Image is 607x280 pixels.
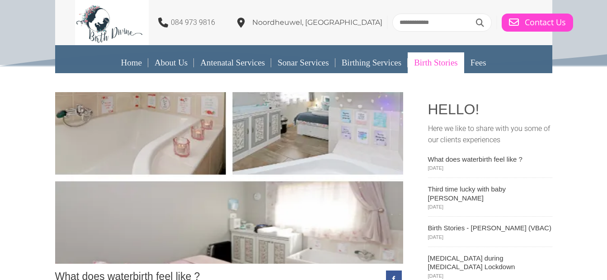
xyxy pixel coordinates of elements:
a: Birthing Services [335,52,408,73]
a: [MEDICAL_DATA] during [MEDICAL_DATA] Lockdown [428,254,552,271]
a: Home [114,52,148,73]
a: What does waterbirth feel like ? [428,155,552,164]
a: What does waterbirth feel like ? [55,92,403,264]
a: Birth Stories [408,52,464,73]
a: Contact Us [502,14,573,32]
p: Here we like to share with you some of our clients experiences [428,123,552,146]
a: Fees [464,52,493,73]
a: Antenatal Services [194,52,271,73]
a: Third time lucky with baby [PERSON_NAME] [428,185,552,202]
p: 084 973 9816 [171,17,215,28]
span: Noordheuwel, [GEOGRAPHIC_DATA] [252,18,382,27]
a: Birth Stories - [PERSON_NAME] (VBAC) [428,224,552,233]
span: [DATE] [428,274,552,279]
span: HELLO! [428,101,480,117]
a: Sonar Services [271,52,335,73]
span: [DATE] [428,166,552,171]
a: About Us [148,52,194,73]
span: [DATE] [428,205,552,210]
span: [DATE] [428,235,552,240]
span: Contact Us [525,18,566,28]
